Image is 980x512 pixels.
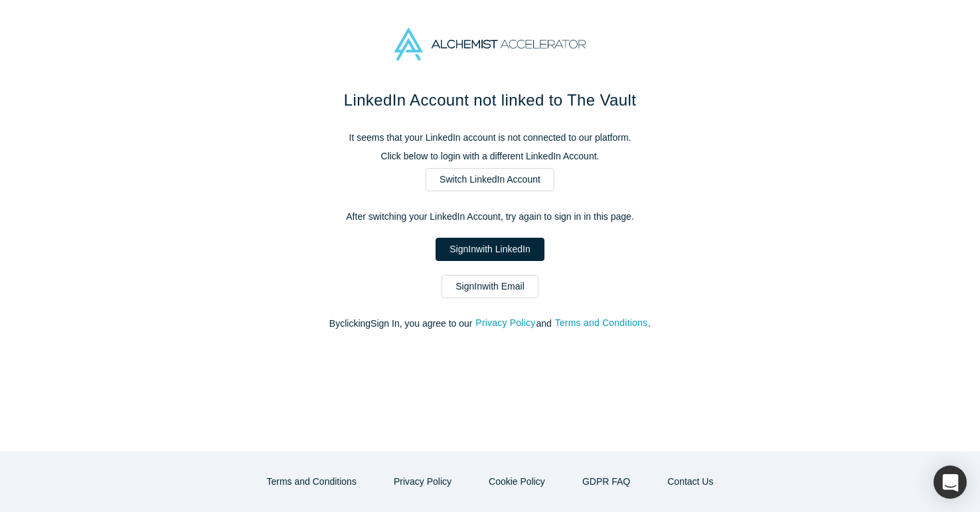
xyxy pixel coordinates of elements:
[442,275,538,298] a: SignInwith Email
[436,238,544,261] a: SignInwith LinkedIn
[475,470,559,493] button: Cookie Policy
[380,470,465,493] button: Privacy Policy
[211,88,769,112] h1: LinkedIn Account not linked to The Vault
[211,149,769,163] p: Click below to login with a different LinkedIn Account.
[394,28,586,60] img: Alchemist Accelerator Logo
[475,315,536,331] button: Privacy Policy
[426,168,554,191] a: Switch LinkedIn Account
[253,470,370,493] button: Terms and Conditions
[568,470,644,493] a: GDPR FAQ
[653,470,727,493] button: Contact Us
[211,210,769,224] p: After switching your LinkedIn Account, try again to sign in in this page.
[211,317,769,331] p: By clicking Sign In , you agree to our and .
[211,131,769,145] p: It seems that your LinkedIn account is not connected to our platform.
[554,315,649,331] button: Terms and Conditions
